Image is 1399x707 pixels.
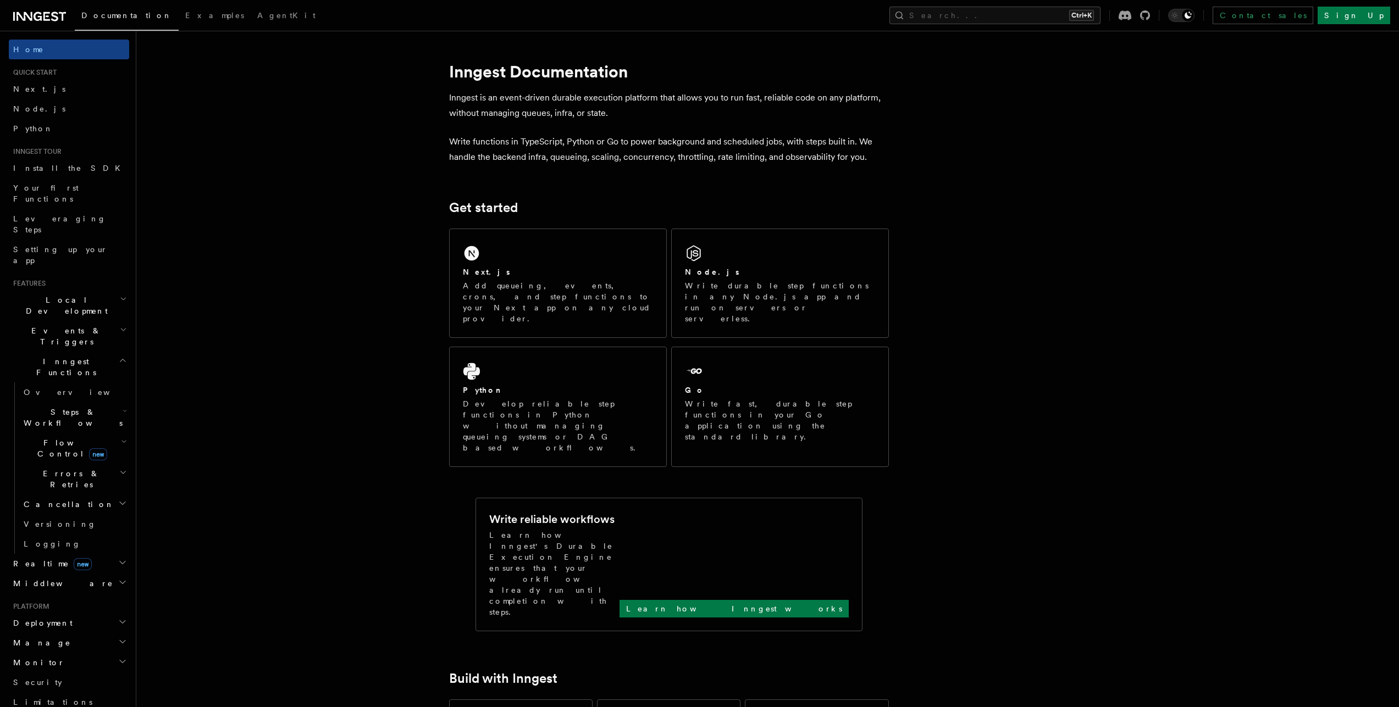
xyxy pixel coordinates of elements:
span: Next.js [13,85,65,93]
a: PythonDevelop reliable step functions in Python without managing queueing systems or DAG based wo... [449,347,667,467]
a: Python [9,119,129,138]
span: Errors & Retries [19,468,119,490]
a: Install the SDK [9,158,129,178]
span: Monitor [9,657,65,668]
a: Examples [179,3,251,30]
p: Add queueing, events, crons, and step functions to your Next app on any cloud provider. [463,280,653,324]
span: Quick start [9,68,57,77]
a: Build with Inngest [449,671,557,686]
h2: Next.js [463,266,510,277]
span: Flow Control [19,437,121,459]
button: Inngest Functions [9,352,129,382]
span: Examples [185,11,244,20]
button: Flow Controlnew [19,433,129,464]
a: AgentKit [251,3,322,30]
button: Deployment [9,613,129,633]
a: Learn how Inngest works [620,600,849,617]
span: Install the SDK [13,164,127,172]
span: Steps & Workflows [19,407,123,428]
h2: Node.js [685,266,739,277]
button: Local Development [9,290,129,321]
span: Inngest tour [9,147,62,156]
span: Node.js [13,104,65,113]
p: Learn how Inngest's Durable Execution Engine ensures that your workflow already run until complet... [489,530,620,617]
a: Security [9,672,129,692]
a: Next.js [9,79,129,99]
span: Security [13,678,62,687]
div: Inngest Functions [9,382,129,554]
button: Toggle dark mode [1168,9,1195,22]
span: Leveraging Steps [13,214,106,234]
span: Inngest Functions [9,356,119,378]
p: Learn how Inngest works [626,603,842,614]
h1: Inngest Documentation [449,62,889,81]
p: Write durable step functions in any Node.js app and run on servers or serverless. [685,280,875,324]
h2: Write reliable workflows [489,511,615,527]
button: Cancellation [19,494,129,514]
span: Python [13,124,53,133]
span: Limitations [13,698,92,706]
a: Get started [449,200,518,215]
a: Contact sales [1213,7,1313,24]
span: new [74,558,92,570]
a: Sign Up [1318,7,1390,24]
span: Features [9,279,46,288]
a: GoWrite fast, durable step functions in your Go application using the standard library. [671,347,889,467]
p: Inngest is an event-driven durable execution platform that allows you to run fast, reliable code ... [449,90,889,121]
span: Local Development [9,294,120,316]
a: Your first Functions [9,178,129,209]
a: Logging [19,534,129,554]
button: Errors & Retries [19,464,129,494]
span: Deployment [9,617,73,628]
span: Home [13,44,44,55]
button: Events & Triggers [9,321,129,352]
button: Steps & Workflows [19,402,129,433]
span: Overview [24,388,137,397]
p: Write functions in TypeScript, Python or Go to power background and scheduled jobs, with steps bu... [449,134,889,165]
span: Platform [9,602,49,611]
button: Middleware [9,574,129,593]
a: Versioning [19,514,129,534]
p: Develop reliable step functions in Python without managing queueing systems or DAG based workflows. [463,398,653,453]
button: Monitor [9,653,129,672]
a: Leveraging Steps [9,209,129,240]
span: new [89,448,107,460]
a: Home [9,40,129,59]
a: Setting up your app [9,240,129,270]
kbd: Ctrl+K [1069,10,1094,21]
span: AgentKit [257,11,316,20]
span: Realtime [9,558,92,569]
a: Documentation [75,3,179,31]
h2: Go [685,385,705,396]
span: Setting up your app [13,245,108,265]
a: Overview [19,382,129,402]
span: Logging [24,539,81,548]
button: Realtimenew [9,554,129,574]
h2: Python [463,385,504,396]
span: Cancellation [19,499,114,510]
p: Write fast, durable step functions in your Go application using the standard library. [685,398,875,442]
span: Manage [9,637,71,648]
span: Documentation [81,11,172,20]
span: Versioning [24,520,96,528]
span: Middleware [9,578,113,589]
span: Events & Triggers [9,325,120,347]
a: Node.jsWrite durable step functions in any Node.js app and run on servers or serverless. [671,229,889,338]
span: Your first Functions [13,183,79,203]
a: Node.js [9,99,129,119]
button: Search...Ctrl+K [889,7,1101,24]
button: Manage [9,633,129,653]
a: Next.jsAdd queueing, events, crons, and step functions to your Next app on any cloud provider. [449,229,667,338]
